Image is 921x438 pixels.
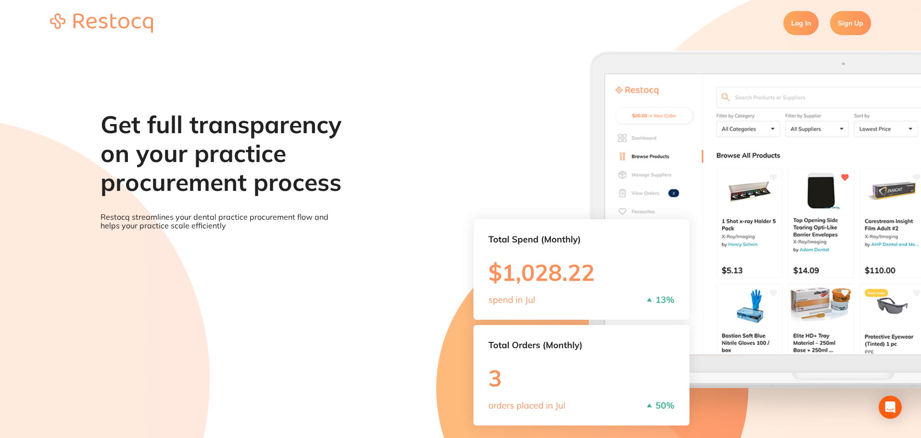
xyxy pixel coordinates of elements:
img: restocq_logo.svg [50,13,153,33]
h1: Get full transparency on your practice procurement process [101,110,343,197]
a: Log In [783,11,819,35]
p: Restocq streamlines your dental practice procurement flow and helps your practice scale efficiently [101,213,343,230]
a: Sign Up [830,11,871,35]
div: Open Intercom Messenger [879,396,902,419]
